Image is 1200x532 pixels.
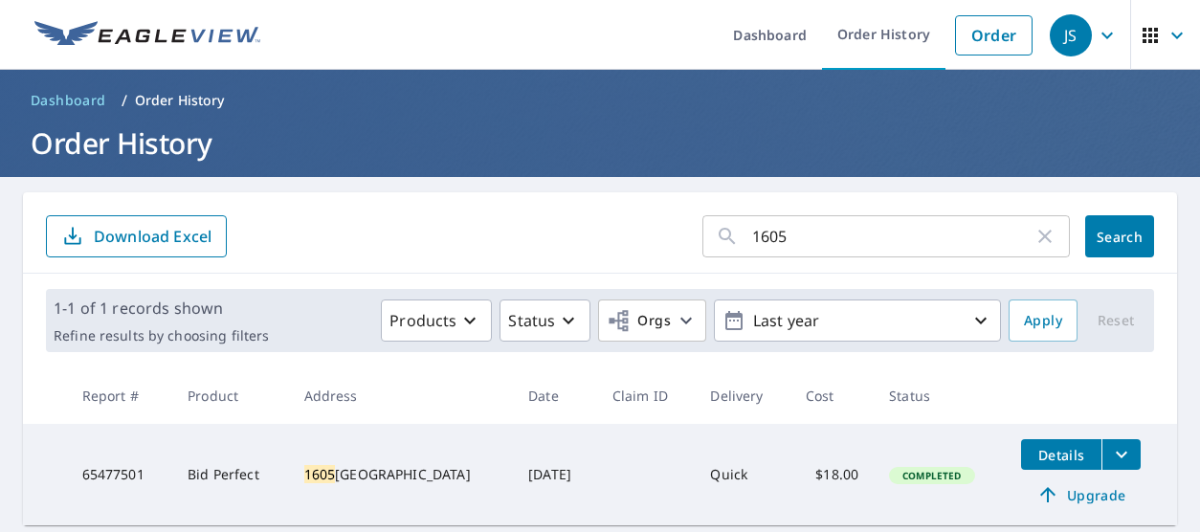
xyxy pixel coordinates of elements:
span: Apply [1024,309,1062,333]
p: Order History [135,91,225,110]
button: Status [500,299,590,342]
th: Product [172,367,288,424]
span: Search [1100,228,1139,246]
input: Address, Report #, Claim ID, etc. [752,210,1033,263]
button: Orgs [598,299,706,342]
span: Dashboard [31,91,106,110]
nav: breadcrumb [23,85,1177,116]
a: Order [955,15,1033,55]
td: Quick [695,424,789,525]
td: Bid Perfect [172,424,288,525]
p: Status [508,309,555,332]
button: Last year [714,299,1001,342]
div: JS [1050,14,1092,56]
img: EV Logo [34,21,260,50]
div: [GEOGRAPHIC_DATA] [304,465,499,484]
a: Upgrade [1021,479,1141,510]
span: Completed [891,469,972,482]
button: Apply [1009,299,1078,342]
mark: 1605 [304,465,336,483]
p: Refine results by choosing filters [54,327,269,344]
button: Download Excel [46,215,227,257]
li: / [122,89,127,112]
button: Search [1085,215,1154,257]
span: Orgs [607,309,671,333]
p: 1-1 of 1 records shown [54,297,269,320]
p: Download Excel [94,226,211,247]
th: Delivery [695,367,789,424]
th: Report # [67,367,173,424]
a: Dashboard [23,85,114,116]
td: 65477501 [67,424,173,525]
td: $18.00 [790,424,875,525]
button: filesDropdownBtn-65477501 [1101,439,1141,470]
td: [DATE] [513,424,597,525]
p: Products [389,309,456,332]
button: detailsBtn-65477501 [1021,439,1101,470]
th: Date [513,367,597,424]
span: Upgrade [1033,483,1129,506]
th: Address [289,367,514,424]
h1: Order History [23,123,1177,163]
th: Claim ID [597,367,696,424]
th: Cost [790,367,875,424]
span: Details [1033,446,1090,464]
button: Products [381,299,492,342]
th: Status [874,367,1006,424]
p: Last year [745,304,969,338]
